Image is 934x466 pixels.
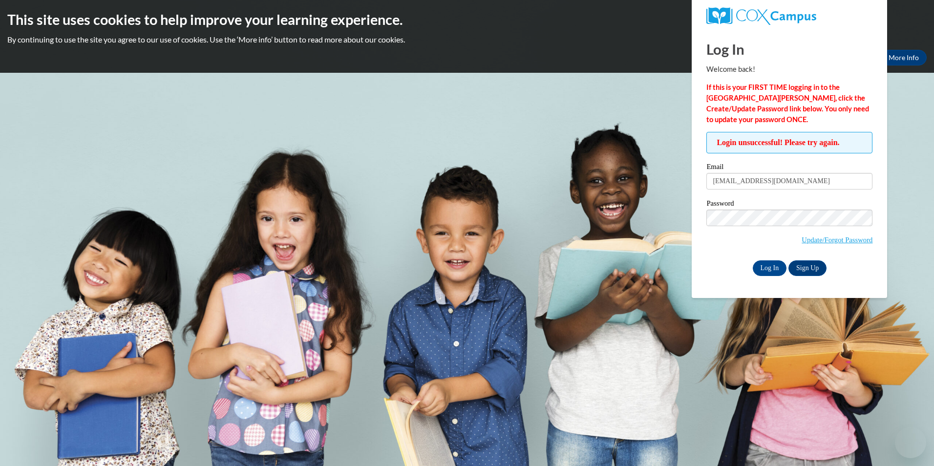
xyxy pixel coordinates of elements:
[802,236,872,244] a: Update/Forgot Password
[7,34,927,45] p: By continuing to use the site you agree to our use of cookies. Use the ‘More info’ button to read...
[706,7,816,25] img: COX Campus
[706,39,872,59] h1: Log In
[788,260,827,276] a: Sign Up
[706,200,872,210] label: Password
[753,260,787,276] input: Log In
[881,50,927,65] a: More Info
[7,10,927,29] h2: This site uses cookies to help improve your learning experience.
[706,7,872,25] a: COX Campus
[706,64,872,75] p: Welcome back!
[706,132,872,153] span: Login unsuccessful! Please try again.
[895,427,926,458] iframe: Button to launch messaging window
[706,83,869,124] strong: If this is your FIRST TIME logging in to the [GEOGRAPHIC_DATA][PERSON_NAME], click the Create/Upd...
[706,163,872,173] label: Email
